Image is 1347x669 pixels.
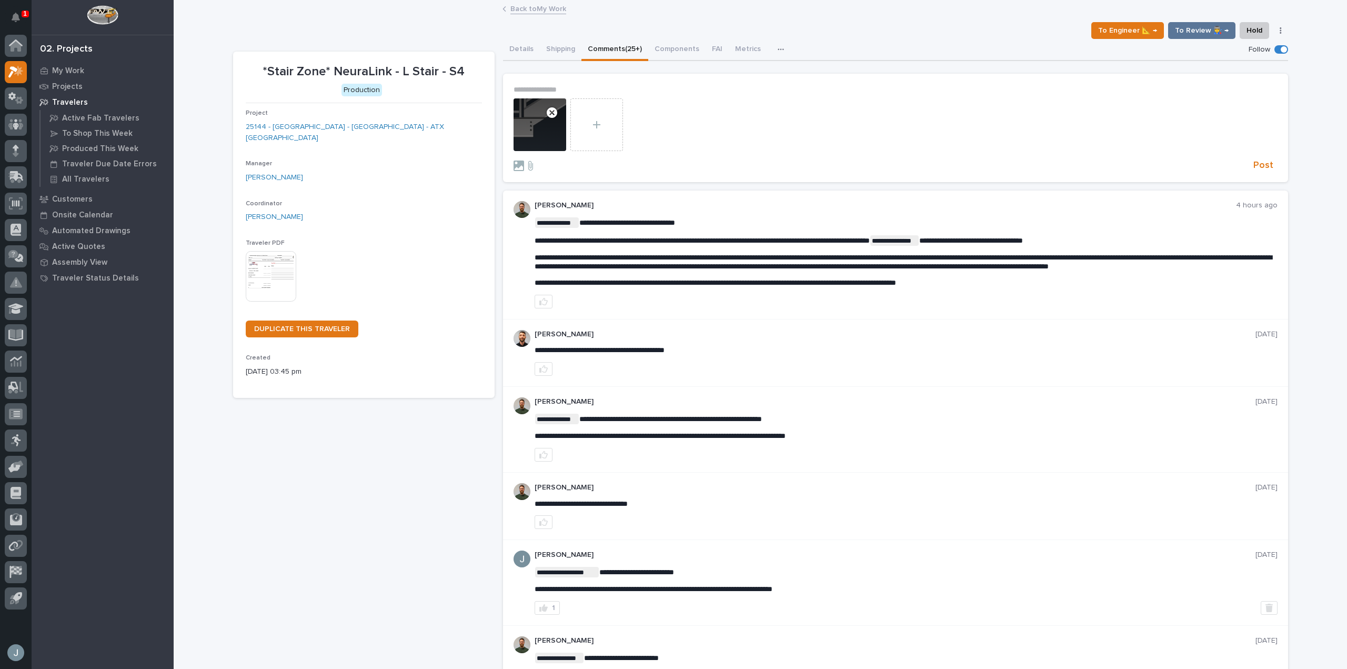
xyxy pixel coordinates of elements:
p: Produced This Week [62,144,138,154]
p: [PERSON_NAME] [535,483,1255,492]
span: Manager [246,161,272,167]
img: AATXAJw4slNr5ea0WduZQVIpKGhdapBAGQ9xVsOeEvl5=s96-c [514,636,530,653]
p: Travelers [52,98,88,107]
button: users-avatar [5,642,27,664]
p: All Travelers [62,175,109,184]
button: Comments (25+) [581,39,648,61]
a: Customers [32,191,174,207]
p: [DATE] [1255,636,1278,645]
span: To Review 👨‍🏭 → [1175,24,1229,37]
a: Assembly View [32,254,174,270]
a: 25144 - [GEOGRAPHIC_DATA] - [GEOGRAPHIC_DATA] - ATX [GEOGRAPHIC_DATA] [246,122,482,144]
span: Created [246,355,270,361]
p: [PERSON_NAME] [535,201,1236,210]
button: Hold [1240,22,1269,39]
img: Workspace Logo [87,5,118,25]
a: My Work [32,63,174,78]
p: 4 hours ago [1236,201,1278,210]
p: Active Quotes [52,242,105,252]
p: Projects [52,82,83,92]
p: *Stair Zone* NeuraLink - L Stair - S4 [246,64,482,79]
a: Traveler Status Details [32,270,174,286]
p: [PERSON_NAME] [535,397,1255,406]
a: Active Quotes [32,238,174,254]
p: Automated Drawings [52,226,130,236]
a: Onsite Calendar [32,207,174,223]
a: Travelers [32,94,174,110]
a: Automated Drawings [32,223,174,238]
div: Production [341,84,382,97]
button: Metrics [729,39,767,61]
button: To Engineer 📐 → [1091,22,1164,39]
button: FAI [706,39,729,61]
a: Produced This Week [41,141,174,156]
button: like this post [535,515,552,529]
p: [PERSON_NAME] [535,636,1255,645]
img: AGNmyxaji213nCK4JzPdPN3H3CMBhXDSA2tJ_sy3UIa5=s96-c [514,330,530,347]
button: like this post [535,448,552,462]
span: Hold [1247,24,1262,37]
p: [DATE] [1255,397,1278,406]
a: [PERSON_NAME] [246,212,303,223]
p: [PERSON_NAME] [535,330,1255,339]
span: Post [1253,159,1273,172]
p: [DATE] [1255,551,1278,560]
button: Post [1249,159,1278,172]
button: like this post [535,295,552,308]
p: Customers [52,195,93,204]
a: All Travelers [41,172,174,186]
a: DUPLICATE THIS TRAVELER [246,321,358,337]
p: [DATE] [1255,330,1278,339]
span: DUPLICATE THIS TRAVELER [254,325,350,333]
img: AATXAJw4slNr5ea0WduZQVIpKGhdapBAGQ9xVsOeEvl5=s96-c [514,397,530,414]
button: like this post [535,362,552,376]
p: Assembly View [52,258,107,267]
a: [PERSON_NAME] [246,172,303,183]
p: [DATE] [1255,483,1278,492]
div: 1 [552,604,555,612]
p: Active Fab Travelers [62,114,139,123]
img: AATXAJw4slNr5ea0WduZQVIpKGhdapBAGQ9xVsOeEvl5=s96-c [514,483,530,500]
img: AATXAJw4slNr5ea0WduZQVIpKGhdapBAGQ9xVsOeEvl5=s96-c [514,201,530,218]
span: Project [246,110,268,116]
p: Follow [1249,45,1270,54]
p: My Work [52,66,84,76]
span: Traveler PDF [246,240,285,246]
button: Components [648,39,706,61]
div: 02. Projects [40,44,93,55]
button: Shipping [540,39,581,61]
p: Traveler Due Date Errors [62,159,157,169]
button: 1 [535,601,560,615]
button: Delete post [1261,601,1278,615]
span: Coordinator [246,201,282,207]
p: 1 [23,10,27,17]
a: Active Fab Travelers [41,111,174,125]
div: Notifications1 [13,13,27,29]
p: To Shop This Week [62,129,133,138]
a: Traveler Due Date Errors [41,156,174,171]
span: To Engineer 📐 → [1098,24,1157,37]
img: ACg8ocIJHU6JEmo4GV-3KL6HuSvSpWhSGqG5DdxF6tKpN6m2=s96-c [514,551,530,567]
button: Details [503,39,540,61]
p: [PERSON_NAME] [535,551,1255,560]
p: [DATE] 03:45 pm [246,366,482,377]
a: Back toMy Work [510,2,566,14]
p: Onsite Calendar [52,211,113,220]
p: Traveler Status Details [52,274,139,283]
button: To Review 👨‍🏭 → [1168,22,1235,39]
button: Notifications [5,6,27,28]
a: Projects [32,78,174,94]
a: To Shop This Week [41,126,174,141]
